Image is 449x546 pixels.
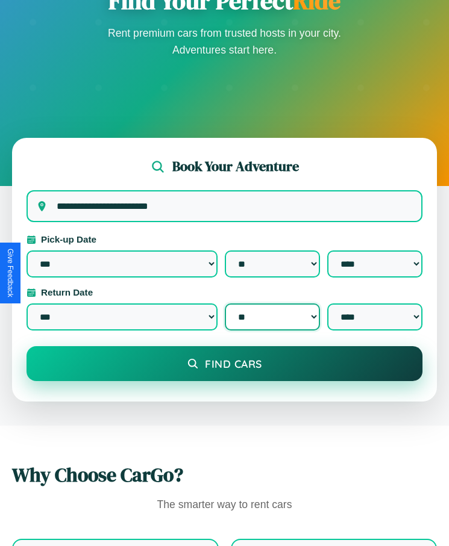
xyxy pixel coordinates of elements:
p: The smarter way to rent cars [12,495,437,515]
label: Pick-up Date [27,234,422,244]
h2: Book Your Adventure [172,157,299,176]
label: Return Date [27,287,422,297]
h2: Why Choose CarGo? [12,462,437,488]
button: Find Cars [27,346,422,381]
div: Give Feedback [6,249,14,297]
p: Rent premium cars from trusted hosts in your city. Adventures start here. [104,25,345,58]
